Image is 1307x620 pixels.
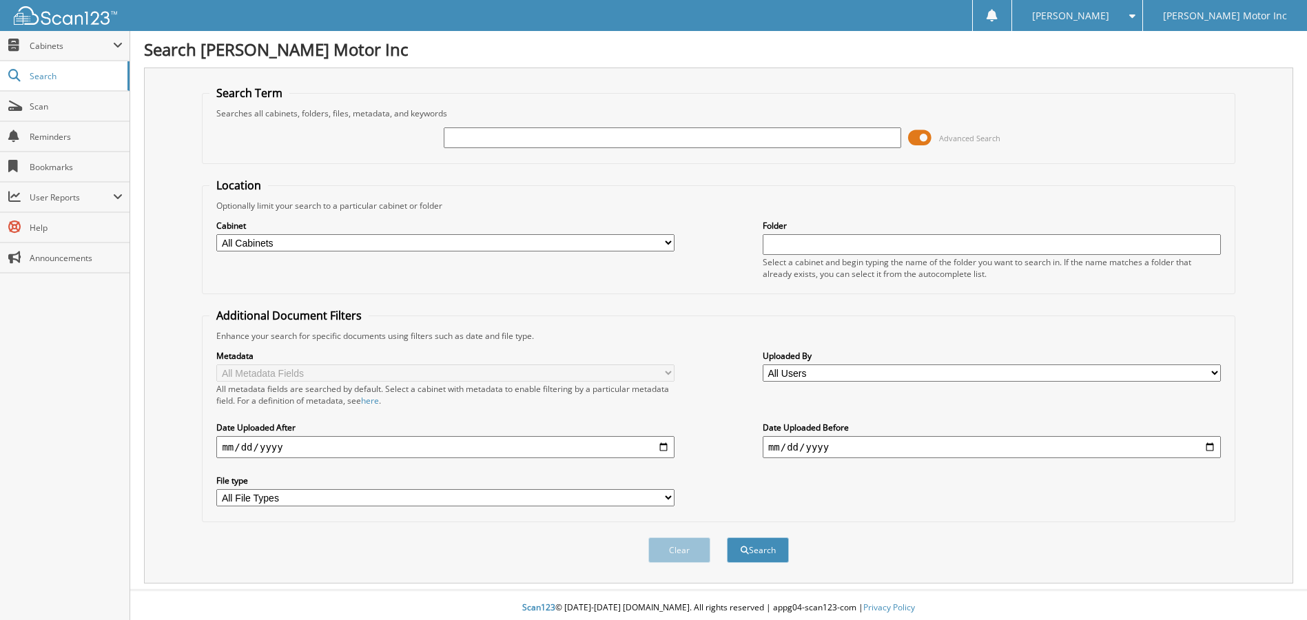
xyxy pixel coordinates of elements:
[209,308,369,323] legend: Additional Document Filters
[216,436,675,458] input: start
[30,161,123,173] span: Bookmarks
[30,222,123,234] span: Help
[216,422,675,433] label: Date Uploaded After
[209,178,268,193] legend: Location
[30,70,121,82] span: Search
[361,395,379,406] a: here
[763,436,1221,458] input: end
[30,131,123,143] span: Reminders
[209,107,1227,119] div: Searches all cabinets, folders, files, metadata, and keywords
[216,350,675,362] label: Metadata
[14,6,117,25] img: scan123-logo-white.svg
[30,192,113,203] span: User Reports
[1032,12,1109,20] span: [PERSON_NAME]
[216,383,675,406] div: All metadata fields are searched by default. Select a cabinet with metadata to enable filtering b...
[763,422,1221,433] label: Date Uploaded Before
[1163,12,1287,20] span: [PERSON_NAME] Motor Inc
[863,601,915,613] a: Privacy Policy
[209,330,1227,342] div: Enhance your search for specific documents using filters such as date and file type.
[939,133,1000,143] span: Advanced Search
[763,256,1221,280] div: Select a cabinet and begin typing the name of the folder you want to search in. If the name match...
[727,537,789,563] button: Search
[216,220,675,231] label: Cabinet
[763,220,1221,231] label: Folder
[522,601,555,613] span: Scan123
[209,85,289,101] legend: Search Term
[648,537,710,563] button: Clear
[144,38,1293,61] h1: Search [PERSON_NAME] Motor Inc
[30,101,123,112] span: Scan
[30,252,123,264] span: Announcements
[209,200,1227,211] div: Optionally limit your search to a particular cabinet or folder
[216,475,675,486] label: File type
[763,350,1221,362] label: Uploaded By
[30,40,113,52] span: Cabinets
